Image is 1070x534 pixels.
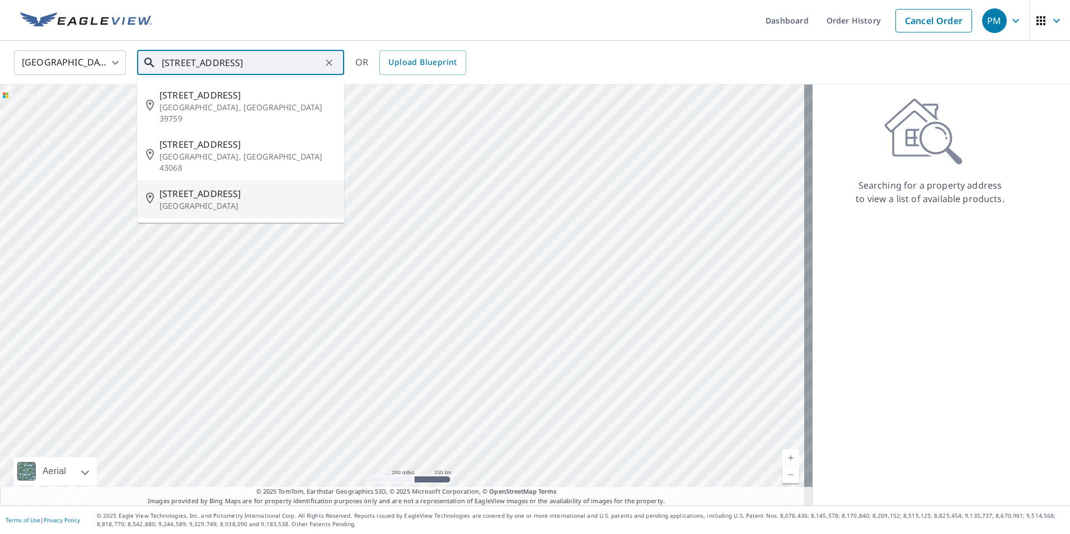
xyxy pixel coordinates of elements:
a: Current Level 5, Zoom Out [782,466,799,483]
span: [STREET_ADDRESS] [159,138,335,151]
span: [STREET_ADDRESS] [159,88,335,102]
div: PM [982,8,1007,33]
div: Aerial [39,457,69,485]
p: © 2025 Eagle View Technologies, Inc. and Pictometry International Corp. All Rights Reserved. Repo... [97,512,1064,528]
a: Privacy Policy [44,516,80,524]
span: Upload Blueprint [388,55,457,69]
p: [GEOGRAPHIC_DATA] [159,200,335,212]
p: [GEOGRAPHIC_DATA], [GEOGRAPHIC_DATA] 43068 [159,151,335,174]
span: [STREET_ADDRESS] [159,187,335,200]
div: Aerial [13,457,97,485]
p: [GEOGRAPHIC_DATA], [GEOGRAPHIC_DATA] 39759 [159,102,335,124]
img: EV Logo [20,12,152,29]
a: Upload Blueprint [379,50,466,75]
a: Current Level 5, Zoom In [782,449,799,466]
div: OR [355,50,466,75]
p: Searching for a property address to view a list of available products. [855,179,1005,205]
div: [GEOGRAPHIC_DATA] [14,47,126,78]
p: | [6,517,80,523]
button: Clear [321,55,337,71]
a: Terms [538,487,557,495]
span: © 2025 TomTom, Earthstar Geographics SIO, © 2025 Microsoft Corporation, © [256,487,557,496]
a: Cancel Order [895,9,972,32]
a: OpenStreetMap [489,487,536,495]
input: Search by address or latitude-longitude [162,47,321,78]
a: Terms of Use [6,516,40,524]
